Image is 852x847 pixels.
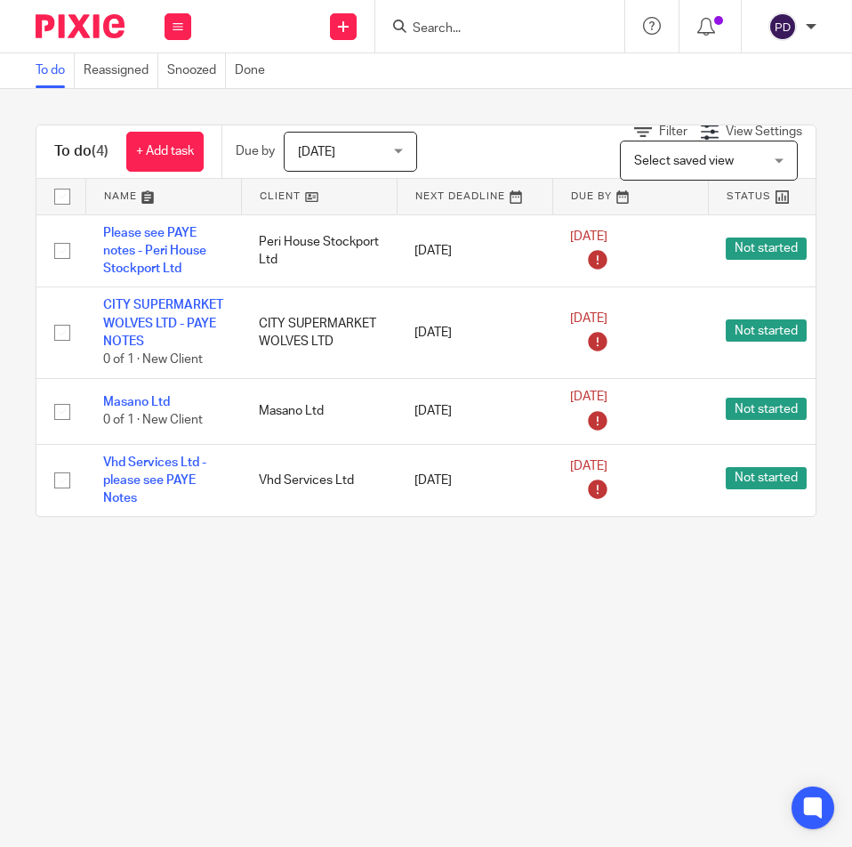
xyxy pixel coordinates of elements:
[411,21,571,37] input: Search
[726,319,807,342] span: Not started
[54,142,109,161] h1: To do
[659,125,687,138] span: Filter
[397,378,552,444] td: [DATE]
[126,132,204,172] a: + Add task
[570,460,607,472] span: [DATE]
[36,14,125,38] img: Pixie
[570,391,607,403] span: [DATE]
[241,214,397,287] td: Peri House Stockport Ltd
[84,53,158,88] a: Reassigned
[726,467,807,489] span: Not started
[103,354,203,367] span: 0 of 1 · New Client
[103,396,170,408] a: Masano Ltd
[726,125,802,138] span: View Settings
[397,444,552,516] td: [DATE]
[241,287,397,379] td: CITY SUPERMARKET WOLVES LTD
[103,227,206,276] a: Please see PAYE notes - Peri House Stockport Ltd
[36,53,75,88] a: To do
[103,414,203,426] span: 0 of 1 · New Client
[397,214,552,287] td: [DATE]
[241,444,397,516] td: Vhd Services Ltd
[92,144,109,158] span: (4)
[103,299,223,348] a: CITY SUPERMARKET WOLVES LTD - PAYE NOTES
[241,378,397,444] td: Masano Ltd
[235,53,274,88] a: Done
[768,12,797,41] img: svg%3E
[570,312,607,325] span: [DATE]
[167,53,226,88] a: Snoozed
[397,287,552,379] td: [DATE]
[726,238,807,260] span: Not started
[634,155,734,167] span: Select saved view
[570,230,607,243] span: [DATE]
[726,398,807,420] span: Not started
[103,456,206,505] a: Vhd Services Ltd - please see PAYE Notes
[298,146,335,158] span: [DATE]
[236,142,275,160] p: Due by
